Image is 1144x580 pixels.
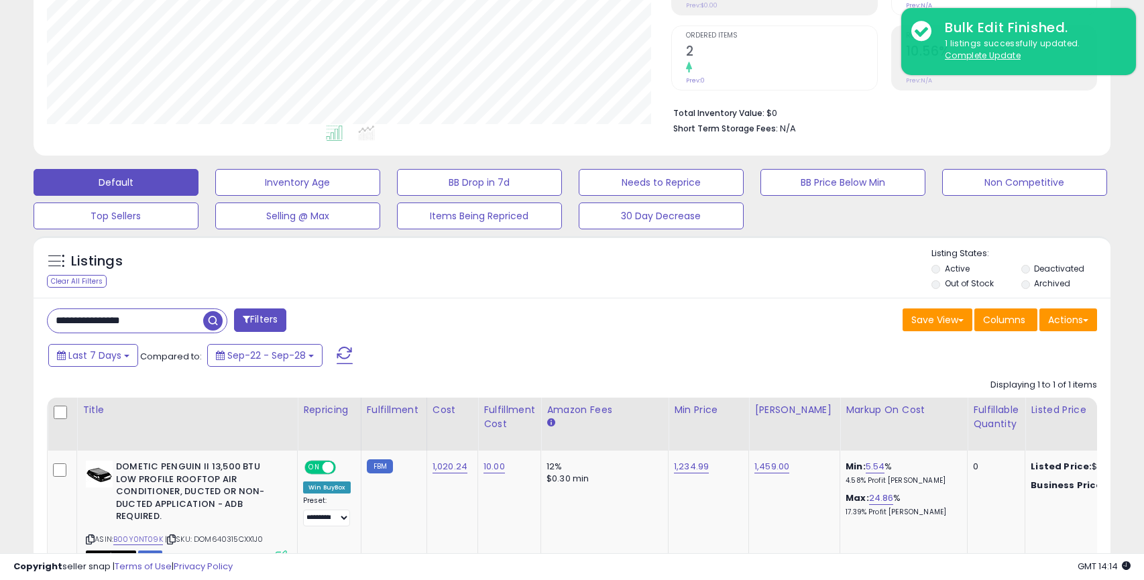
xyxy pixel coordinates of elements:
button: BB Drop in 7d [397,169,562,196]
a: 5.54 [866,460,885,473]
b: Total Inventory Value: [673,107,764,119]
span: OFF [334,462,355,473]
u: Complete Update [945,50,1021,61]
button: Columns [974,308,1037,331]
button: Selling @ Max [215,202,380,229]
p: Listing States: [931,247,1110,260]
button: 30 Day Decrease [579,202,744,229]
div: Markup on Cost [846,403,962,417]
small: Prev: N/A [906,1,932,9]
span: 2025-10-6 14:14 GMT [1078,560,1131,573]
div: [PERSON_NAME] [754,403,834,417]
div: $1,299.72 [1031,461,1142,473]
div: Title [82,403,292,417]
label: Out of Stock [945,278,994,289]
button: Default [34,169,198,196]
span: Ordered Items [686,32,877,40]
div: Amazon Fees [547,403,663,417]
a: B00Y0NT09K [113,534,163,545]
div: Fulfillment [367,403,421,417]
small: Prev: 0 [686,76,705,84]
img: 31PMjyiAE4L._SL40_.jpg [86,461,113,487]
b: Min: [846,460,866,473]
div: seller snap | | [13,561,233,573]
label: Deactivated [1034,263,1084,274]
b: Max: [846,491,869,504]
div: Preset: [303,496,351,526]
div: Displaying 1 to 1 of 1 items [990,379,1097,392]
div: Fulfillable Quantity [973,403,1019,431]
li: $0 [673,104,1087,120]
label: Archived [1034,278,1070,289]
label: Active [945,263,970,274]
div: Repricing [303,403,355,417]
span: ON [306,462,323,473]
button: Top Sellers [34,202,198,229]
button: Needs to Reprice [579,169,744,196]
button: BB Price Below Min [760,169,925,196]
div: % [846,461,957,485]
span: N/A [780,122,796,135]
button: Inventory Age [215,169,380,196]
div: Win BuyBox [303,481,351,494]
button: Last 7 Days [48,344,138,367]
button: Non Competitive [942,169,1107,196]
a: 24.86 [869,491,894,505]
div: $1273.73 [1031,479,1142,491]
a: 10.00 [483,460,505,473]
small: Prev: N/A [906,76,932,84]
p: 4.58% Profit [PERSON_NAME] [846,476,957,485]
small: FBM [367,459,393,473]
span: Last 7 Days [68,349,121,362]
a: 1,020.24 [433,460,467,473]
h2: 2 [686,44,877,62]
button: Filters [234,308,286,332]
span: Sep-22 - Sep-28 [227,349,306,362]
div: $0.30 min [547,473,658,485]
span: Compared to: [140,350,202,363]
div: Cost [433,403,472,417]
h5: Listings [71,252,123,271]
div: Bulk Edit Finished. [935,18,1126,38]
div: 12% [547,461,658,473]
b: Short Term Storage Fees: [673,123,778,134]
a: Privacy Policy [174,560,233,573]
th: The percentage added to the cost of goods (COGS) that forms the calculator for Min & Max prices. [840,398,968,451]
div: Clear All Filters [47,275,107,288]
div: Fulfillment Cost [483,403,535,431]
span: | SKU: DOM640315CXX1J0 [165,534,264,544]
small: Prev: $0.00 [686,1,718,9]
a: 1,234.99 [674,460,709,473]
span: Columns [983,313,1025,327]
strong: Copyright [13,560,62,573]
small: Amazon Fees. [547,417,555,429]
button: Save View [903,308,972,331]
div: Min Price [674,403,743,417]
div: % [846,492,957,517]
div: 1 listings successfully updated. [935,38,1126,62]
b: Business Price: [1031,479,1104,491]
a: 1,459.00 [754,460,789,473]
button: Actions [1039,308,1097,331]
b: DOMETIC PENGUIN II 13,500 BTU LOW PROFILE ROOFTOP AIR CONDITIONER, DUCTED OR NON-DUCTED APPLICATI... [116,461,279,526]
b: Listed Price: [1031,460,1092,473]
button: Sep-22 - Sep-28 [207,344,323,367]
div: 0 [973,461,1015,473]
p: 17.39% Profit [PERSON_NAME] [846,508,957,517]
button: Items Being Repriced [397,202,562,229]
a: Terms of Use [115,560,172,573]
